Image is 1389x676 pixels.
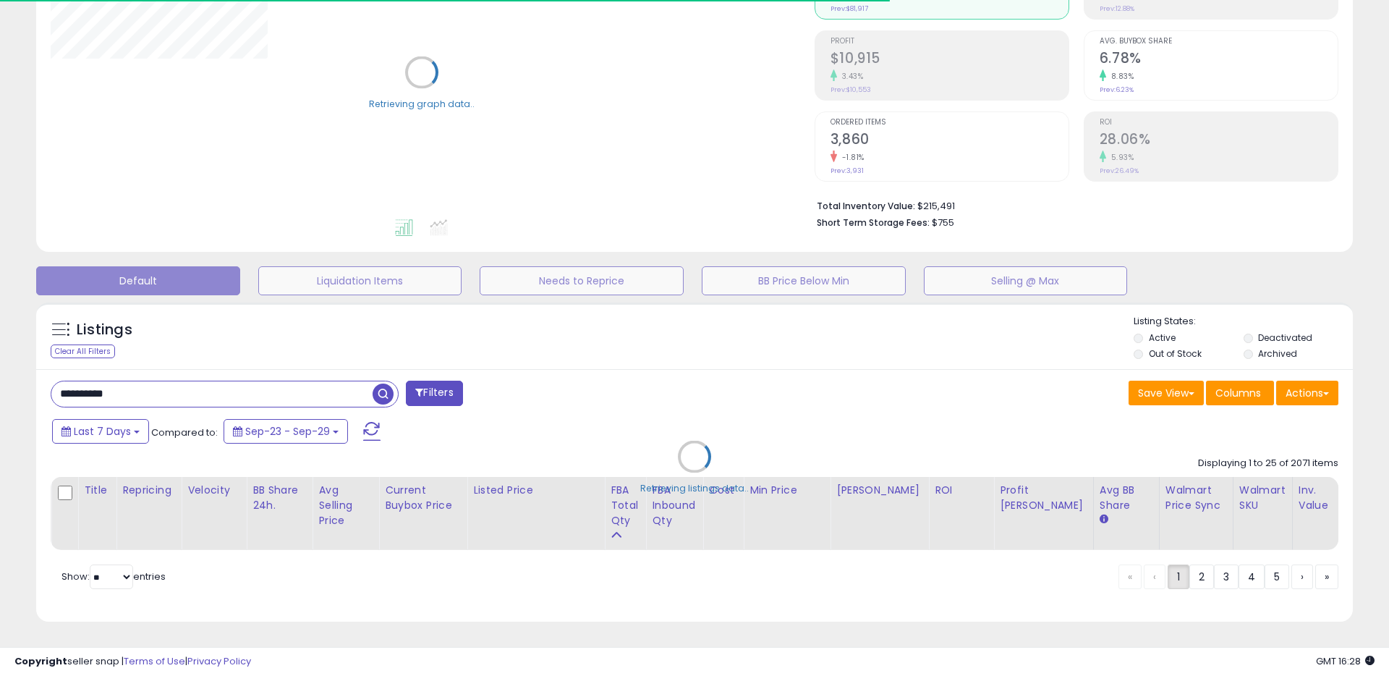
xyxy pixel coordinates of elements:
[124,654,185,668] a: Terms of Use
[831,50,1069,69] h2: $10,915
[702,266,906,295] button: BB Price Below Min
[36,266,240,295] button: Default
[831,131,1069,151] h2: 3,860
[640,482,749,495] div: Retrieving listings data..
[1100,4,1134,13] small: Prev: 12.88%
[1100,85,1134,94] small: Prev: 6.23%
[932,216,954,229] span: $755
[14,655,251,669] div: seller snap | |
[1100,131,1338,151] h2: 28.06%
[187,654,251,668] a: Privacy Policy
[14,654,67,668] strong: Copyright
[924,266,1128,295] button: Selling @ Max
[831,166,864,175] small: Prev: 3,931
[837,71,864,82] small: 3.43%
[817,216,930,229] b: Short Term Storage Fees:
[1106,71,1134,82] small: 8.83%
[831,38,1069,46] span: Profit
[1100,50,1338,69] h2: 6.78%
[831,4,868,13] small: Prev: $81,917
[1100,38,1338,46] span: Avg. Buybox Share
[1316,654,1375,668] span: 2025-10-7 16:28 GMT
[1106,152,1134,163] small: 5.93%
[837,152,865,163] small: -1.81%
[258,266,462,295] button: Liquidation Items
[831,119,1069,127] span: Ordered Items
[817,200,915,212] b: Total Inventory Value:
[831,85,871,94] small: Prev: $10,553
[369,97,475,110] div: Retrieving graph data..
[817,196,1328,214] li: $215,491
[1100,166,1139,175] small: Prev: 26.49%
[1100,119,1338,127] span: ROI
[480,266,684,295] button: Needs to Reprice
